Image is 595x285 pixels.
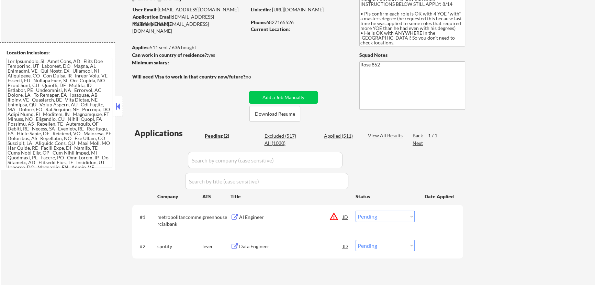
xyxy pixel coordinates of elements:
div: Pending (2) [205,133,239,139]
input: Search by title (case sensitive) [185,173,348,189]
div: 1 / 1 [428,132,444,139]
div: metropolitancommercialbank [157,214,202,227]
div: Squad Notes [359,52,465,59]
div: View All Results [368,132,405,139]
a: [URL][DOMAIN_NAME] [272,7,324,12]
div: lever [202,243,231,250]
div: Status [356,190,415,202]
div: [EMAIL_ADDRESS][DOMAIN_NAME] [133,13,246,27]
div: AI Engineer [239,214,343,221]
button: warning_amber [329,212,339,221]
div: spotify [157,243,202,250]
strong: Current Location: [251,26,290,32]
strong: Mailslurp Email: [132,21,168,27]
div: All (1030) [264,140,299,147]
button: Download Resume [249,106,300,122]
strong: User Email: [133,7,158,12]
strong: Will need Visa to work in that country now/future?: [132,74,247,80]
div: Excluded (517) [264,133,299,139]
div: [EMAIL_ADDRESS][DOMAIN_NAME] [132,21,246,34]
div: Company [157,193,202,200]
input: Search by company (case sensitive) [188,152,343,168]
div: JD [342,211,349,223]
div: Applications [134,129,202,137]
div: Next [413,140,424,147]
div: 511 sent / 636 bought [132,44,246,51]
strong: Applies: [132,44,150,50]
div: Title [231,193,349,200]
div: Data Engineer [239,243,343,250]
div: Location Inclusions: [7,49,112,56]
strong: Application Email: [133,14,173,20]
div: #2 [140,243,152,250]
strong: Phone: [251,19,266,25]
div: #1 [140,214,152,221]
strong: Can work in country of residence?: [132,52,208,58]
button: Add a Job Manually [249,91,318,104]
div: 6827165526 [251,19,348,26]
div: [EMAIL_ADDRESS][DOMAIN_NAME] [133,6,246,13]
div: Date Applied [425,193,455,200]
div: no [246,73,265,80]
div: Applied (511) [324,133,358,139]
div: JD [342,240,349,252]
strong: LinkedIn: [251,7,271,12]
div: ATS [202,193,231,200]
div: greenhouse [202,214,231,221]
div: Back [413,132,424,139]
div: yes [132,52,244,59]
strong: Minimum salary: [132,60,169,65]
